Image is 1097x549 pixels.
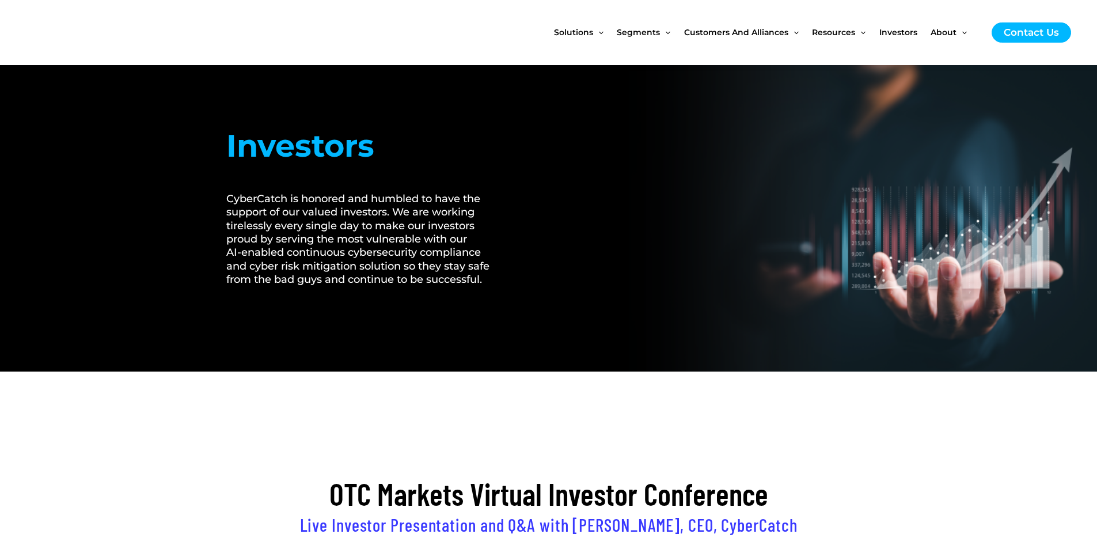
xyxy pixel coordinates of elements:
span: Resources [812,8,855,56]
span: Menu Toggle [956,8,967,56]
h2: Live Investor Presentation and Q&A with [PERSON_NAME], CEO, CyberCatch [226,513,871,536]
span: Customers and Alliances [684,8,788,56]
nav: Site Navigation: New Main Menu [554,8,980,56]
span: Segments [617,8,660,56]
span: Solutions [554,8,593,56]
span: Menu Toggle [593,8,603,56]
h1: Investors [226,123,503,169]
h2: CyberCatch is honored and humbled to have the support of our valued investors. We are working tir... [226,192,503,287]
span: Investors [879,8,917,56]
span: Menu Toggle [660,8,670,56]
span: Menu Toggle [788,8,799,56]
span: Menu Toggle [855,8,866,56]
h2: OTC Markets Virtual Investor Conference [226,474,871,514]
a: Contact Us [992,22,1071,43]
img: CyberCatch [20,9,158,56]
span: About [931,8,956,56]
a: Investors [879,8,931,56]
